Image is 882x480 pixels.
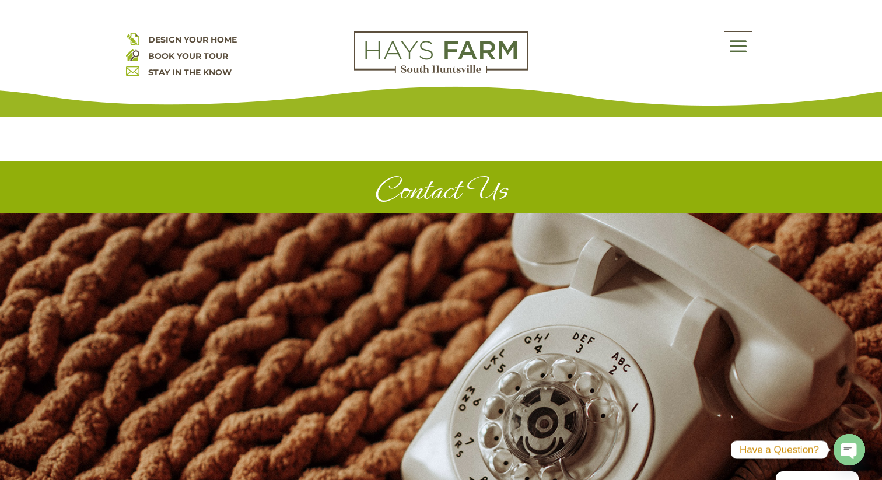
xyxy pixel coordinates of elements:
h1: Contact Us [126,173,756,213]
a: BOOK YOUR TOUR [148,51,228,61]
img: Logo [354,31,528,73]
a: hays farm homes huntsville development [354,65,528,76]
a: DESIGN YOUR HOME [148,34,237,45]
a: STAY IN THE KNOW [148,67,232,78]
img: design your home [126,31,139,45]
img: book your home tour [126,48,139,61]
